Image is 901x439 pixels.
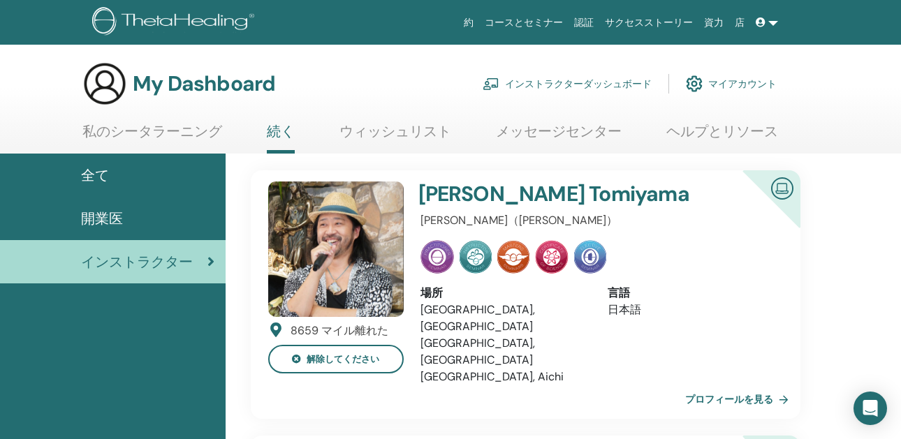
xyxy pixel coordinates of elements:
img: logo.png [92,7,259,38]
h3: My Dashboard [133,71,275,96]
img: default.jpg [268,181,404,317]
p: [PERSON_NAME]（[PERSON_NAME]） [420,212,775,229]
h4: [PERSON_NAME] Tomiyama [418,181,715,207]
span: 全て [81,165,109,186]
span: インストラクター [81,251,193,272]
div: 8659 マイル離れた [291,322,388,339]
a: 資力 [698,10,729,36]
div: 認定オンラインインストラクター [720,170,800,251]
a: 約 [458,10,479,36]
a: プロフィールを見る [685,385,794,413]
button: 解除してください [268,345,404,373]
img: generic-user-icon.jpg [82,61,127,106]
li: 日本語 [608,302,775,318]
a: サクセスストーリー [599,10,698,36]
li: [GEOGRAPHIC_DATA], [GEOGRAPHIC_DATA] [420,335,587,369]
img: 認定オンラインインストラクター [766,172,799,203]
span: 開業医 [81,208,123,229]
img: chalkboard-teacher.svg [483,77,499,90]
div: 言語 [608,285,775,302]
a: マイアカウント [686,68,777,99]
a: インストラクターダッシュボード [483,68,652,99]
a: ヘルプとリソース [666,123,778,150]
div: 場所 [420,285,587,302]
li: [GEOGRAPHIC_DATA], [GEOGRAPHIC_DATA] [420,302,587,335]
img: cog.svg [686,72,703,96]
div: Open Intercom Messenger [854,392,887,425]
a: 店 [729,10,750,36]
li: [GEOGRAPHIC_DATA], Aichi [420,369,587,385]
a: 私のシータラーニング [82,123,222,150]
a: メッセージセンター [496,123,622,150]
a: ウィッシュリスト [339,123,451,150]
a: コースとセミナー [479,10,569,36]
a: 認証 [569,10,599,36]
a: 続く [267,123,295,154]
